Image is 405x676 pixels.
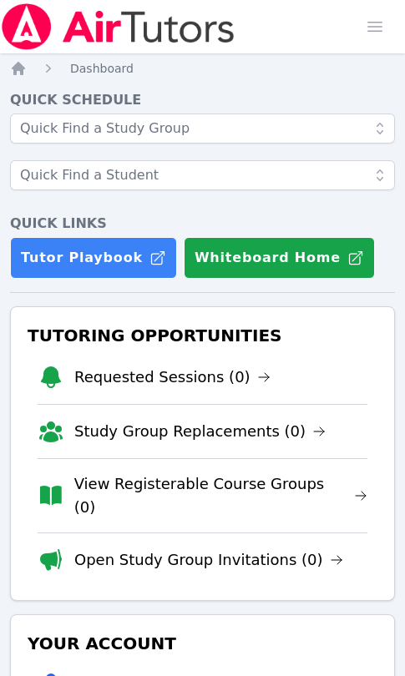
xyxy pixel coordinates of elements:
a: View Registerable Course Groups (0) [74,472,367,519]
input: Quick Find a Student [10,160,395,190]
a: Tutor Playbook [10,237,177,279]
a: Requested Sessions (0) [74,366,271,389]
input: Quick Find a Study Group [10,114,395,144]
h4: Quick Schedule [10,90,395,110]
a: Open Study Group Invitations (0) [74,548,343,572]
nav: Breadcrumb [10,60,395,77]
a: Study Group Replacements (0) [74,420,326,443]
h4: Quick Links [10,214,395,234]
button: Whiteboard Home [184,237,375,279]
a: Dashboard [70,60,134,77]
h3: Tutoring Opportunities [24,320,381,351]
span: Dashboard [70,62,134,75]
h3: Your Account [24,628,381,658]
